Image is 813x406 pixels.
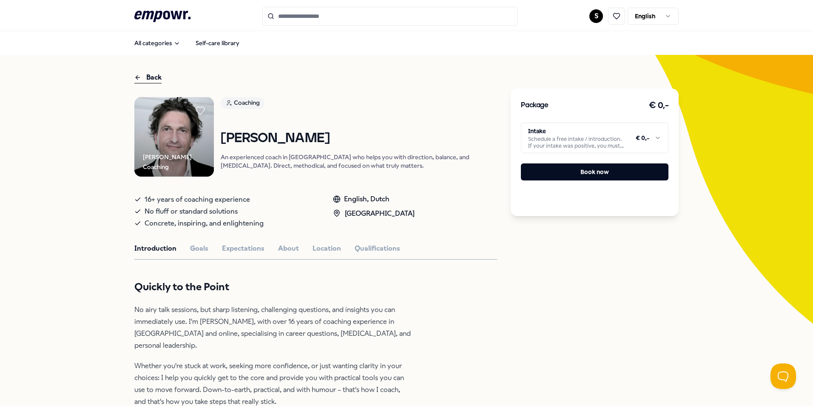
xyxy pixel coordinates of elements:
a: Coaching [221,97,497,112]
button: All categories [128,34,187,51]
div: [GEOGRAPHIC_DATA] [333,208,415,219]
a: Self-care library [189,34,246,51]
button: S [589,9,603,23]
div: Coaching [221,97,264,109]
span: No fluff or standard solutions [145,206,238,217]
span: Concrete, inspiring, and enlightening [145,217,264,229]
strong: Quickly to the Point [134,281,229,293]
button: About [278,243,299,254]
h3: Package [521,100,548,111]
button: Location [313,243,341,254]
span: 16+ years of coaching experience [145,194,250,206]
p: An experienced coach in [GEOGRAPHIC_DATA] who helps you with direction, balance, and [MEDICAL_DAT... [221,153,497,170]
p: No airy talk sessions, but sharp listening, challenging questions, and insights you can immediate... [134,304,411,352]
img: Product Image [134,97,214,177]
div: [PERSON_NAME] Coaching [143,152,214,172]
button: Book now [521,163,668,180]
input: Search for products, categories or subcategories [262,7,517,26]
nav: Main [128,34,246,51]
div: Back [134,72,162,83]
button: Qualifications [355,243,400,254]
button: Expectations [222,243,264,254]
button: Introduction [134,243,176,254]
button: Goals [190,243,208,254]
iframe: Help Scout Beacon - Open [770,363,796,389]
div: English, Dutch [333,194,415,205]
h3: € 0,- [649,99,669,112]
h1: [PERSON_NAME] [221,131,497,146]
